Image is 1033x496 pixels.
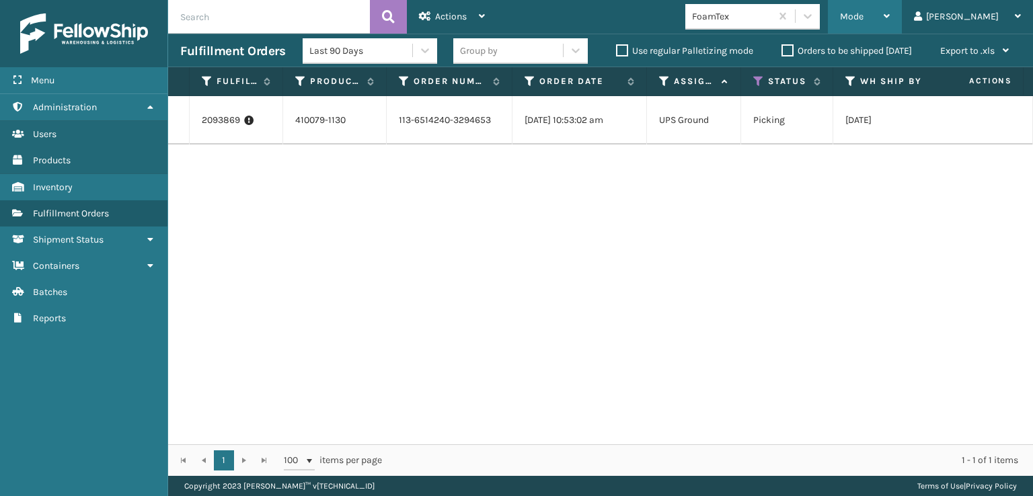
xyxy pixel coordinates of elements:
span: Menu [31,75,54,86]
span: 100 [284,454,304,467]
span: Inventory [33,181,73,193]
td: [DATE] [833,96,968,144]
div: 1 - 1 of 1 items [401,454,1018,467]
div: Last 90 Days [309,44,414,58]
td: 113-6514240-3294653 [387,96,512,144]
label: Use regular Palletizing mode [616,45,753,56]
img: logo [20,13,148,54]
div: FoamTex [692,9,772,24]
label: Order Number [414,75,486,87]
span: Reports [33,313,66,324]
span: Products [33,155,71,166]
span: Mode [840,11,864,22]
span: Shipment Status [33,234,104,245]
label: WH Ship By Date [860,75,942,87]
span: Users [33,128,56,140]
h3: Fulfillment Orders [180,43,285,59]
span: Export to .xls [940,45,995,56]
a: Terms of Use [917,481,964,491]
span: items per page [284,450,382,470]
label: Orders to be shipped [DATE] [781,45,912,56]
a: 1 [214,450,234,470]
span: Actions [435,11,467,22]
label: Fulfillment Order Id [217,75,257,87]
label: Assigned Carrier Service [674,75,715,87]
span: Batches [33,286,67,298]
span: Fulfillment Orders [33,208,109,219]
td: UPS Ground [647,96,741,144]
label: Order Date [539,75,621,87]
span: Actions [927,70,1020,92]
label: Status [768,75,807,87]
a: 410079-1130 [295,114,346,126]
a: Privacy Policy [966,481,1017,491]
td: Picking [741,96,833,144]
div: | [917,476,1017,496]
span: Administration [33,101,97,113]
p: Copyright 2023 [PERSON_NAME]™ v [TECHNICAL_ID] [184,476,375,496]
label: Product SKU [310,75,360,87]
td: [DATE] 10:53:02 am [512,96,647,144]
span: Containers [33,260,79,272]
a: 2093869 [202,114,240,127]
div: Group by [460,44,498,58]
